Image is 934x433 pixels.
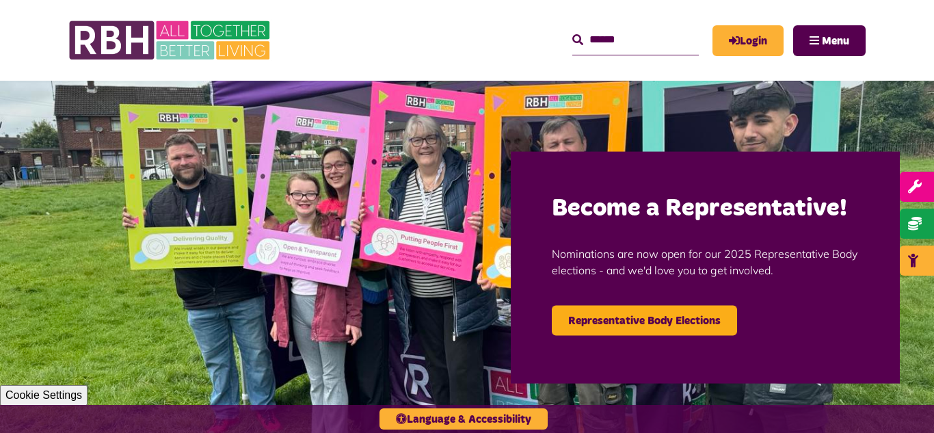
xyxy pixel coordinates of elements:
[822,36,849,47] span: Menu
[552,305,737,335] a: Representative Body Elections
[379,408,548,430] button: Language & Accessibility
[793,25,866,56] button: Navigation
[712,25,784,56] a: MyRBH
[552,224,859,298] p: Nominations are now open for our 2025 Representative Body elections - and we'd love you to get in...
[68,14,273,67] img: RBH
[552,192,859,224] h2: Become a Representative!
